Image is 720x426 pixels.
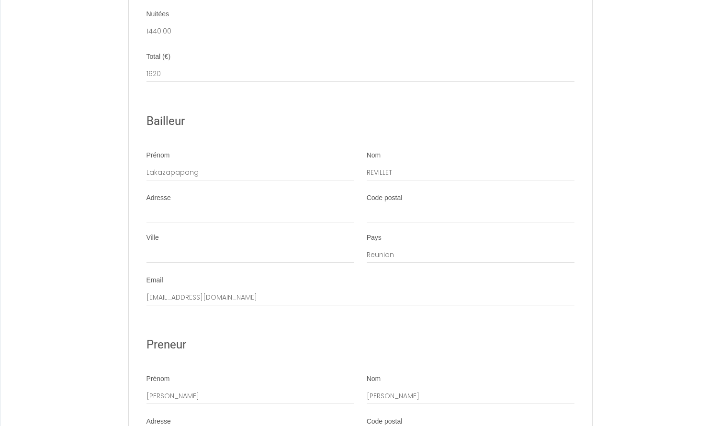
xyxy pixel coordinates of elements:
label: Adresse [146,193,171,203]
label: Nom [367,374,381,384]
label: Prénom [146,374,170,384]
label: Nom [367,151,381,160]
label: Total (€) [146,52,171,62]
label: Email [146,276,163,285]
iframe: Chat [679,383,713,419]
label: Pays [367,233,382,243]
label: Ville [146,233,159,243]
label: Code postal [367,193,403,203]
h2: Bailleur [146,112,574,131]
label: Prénom [146,151,170,160]
h2: Preneur [146,336,574,354]
label: Nuitées [146,10,169,19]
